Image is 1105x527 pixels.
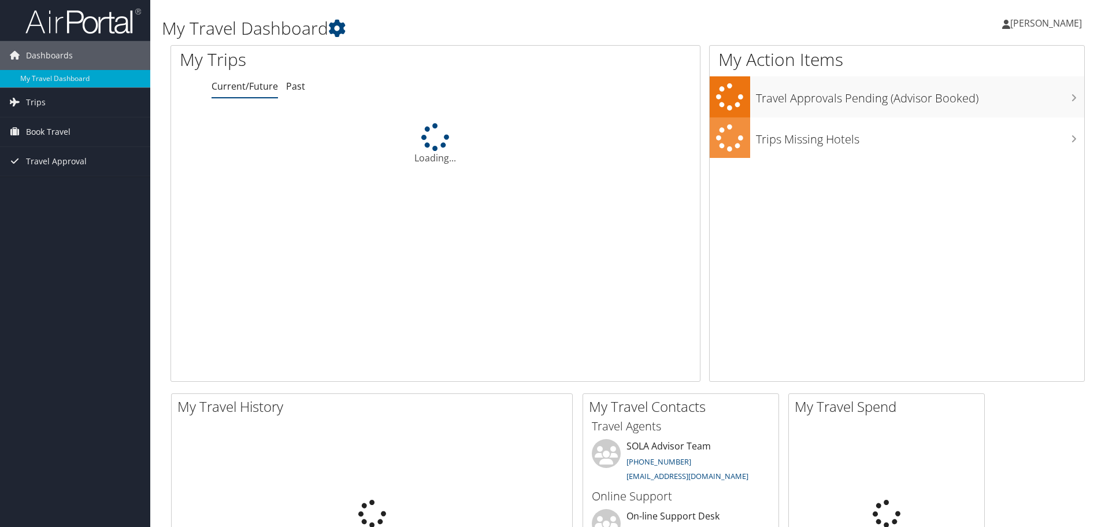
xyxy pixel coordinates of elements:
[626,471,748,481] a: [EMAIL_ADDRESS][DOMAIN_NAME]
[26,147,87,176] span: Travel Approval
[592,488,770,504] h3: Online Support
[795,397,984,417] h2: My Travel Spend
[710,47,1084,72] h1: My Action Items
[710,117,1084,159] a: Trips Missing Hotels
[26,88,46,117] span: Trips
[592,418,770,434] h3: Travel Agents
[756,126,1084,148] h3: Trips Missing Hotels
[25,8,141,35] img: airportal-logo.png
[26,41,73,70] span: Dashboards
[626,456,691,467] a: [PHONE_NUMBER]
[286,80,305,93] a: Past
[756,84,1084,106] h3: Travel Approvals Pending (Advisor Booked)
[1002,6,1093,40] a: [PERSON_NAME]
[710,76,1084,117] a: Travel Approvals Pending (Advisor Booked)
[1010,17,1082,30] span: [PERSON_NAME]
[171,123,700,165] div: Loading...
[162,16,783,40] h1: My Travel Dashboard
[586,439,776,487] li: SOLA Advisor Team
[177,397,572,417] h2: My Travel History
[26,117,71,146] span: Book Travel
[589,397,778,417] h2: My Travel Contacts
[212,80,278,93] a: Current/Future
[180,47,471,72] h1: My Trips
